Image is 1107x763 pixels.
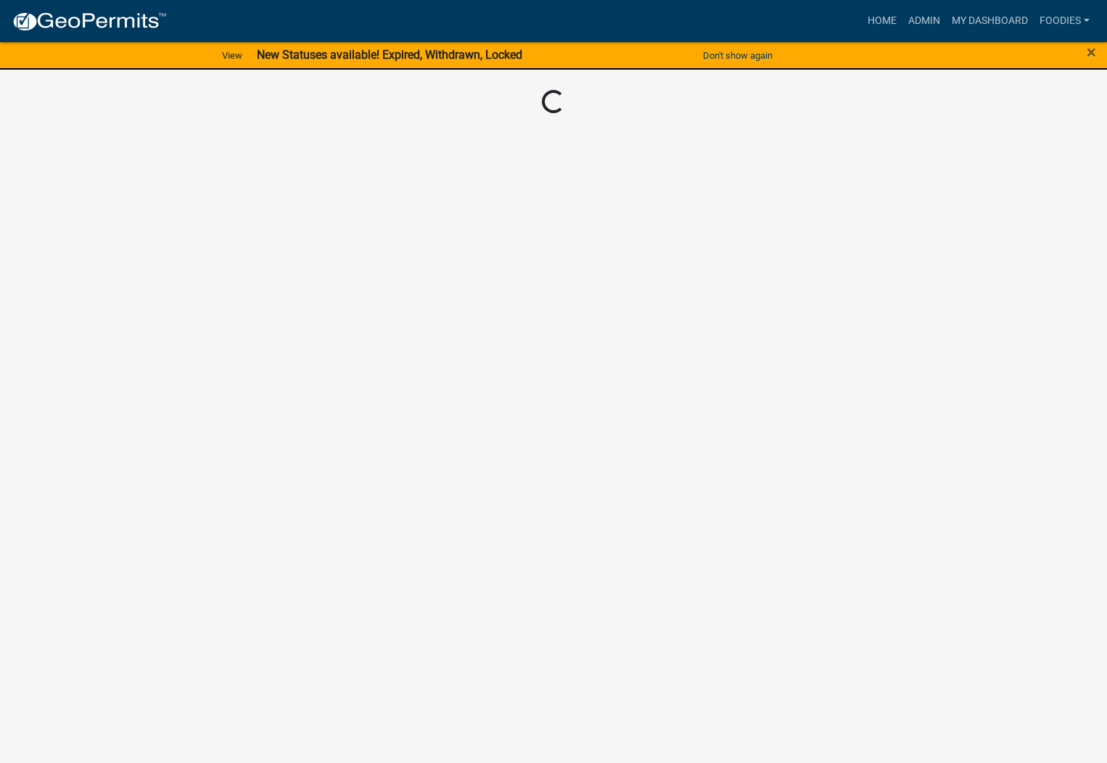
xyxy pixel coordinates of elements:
[1087,44,1096,61] button: Close
[216,44,248,67] a: View
[257,48,522,62] strong: New Statuses available! Expired, Withdrawn, Locked
[1034,7,1095,35] a: Foodies
[697,44,778,67] button: Don't show again
[1087,42,1096,62] span: ×
[902,7,946,35] a: Admin
[946,7,1034,35] a: My Dashboard
[862,7,902,35] a: Home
